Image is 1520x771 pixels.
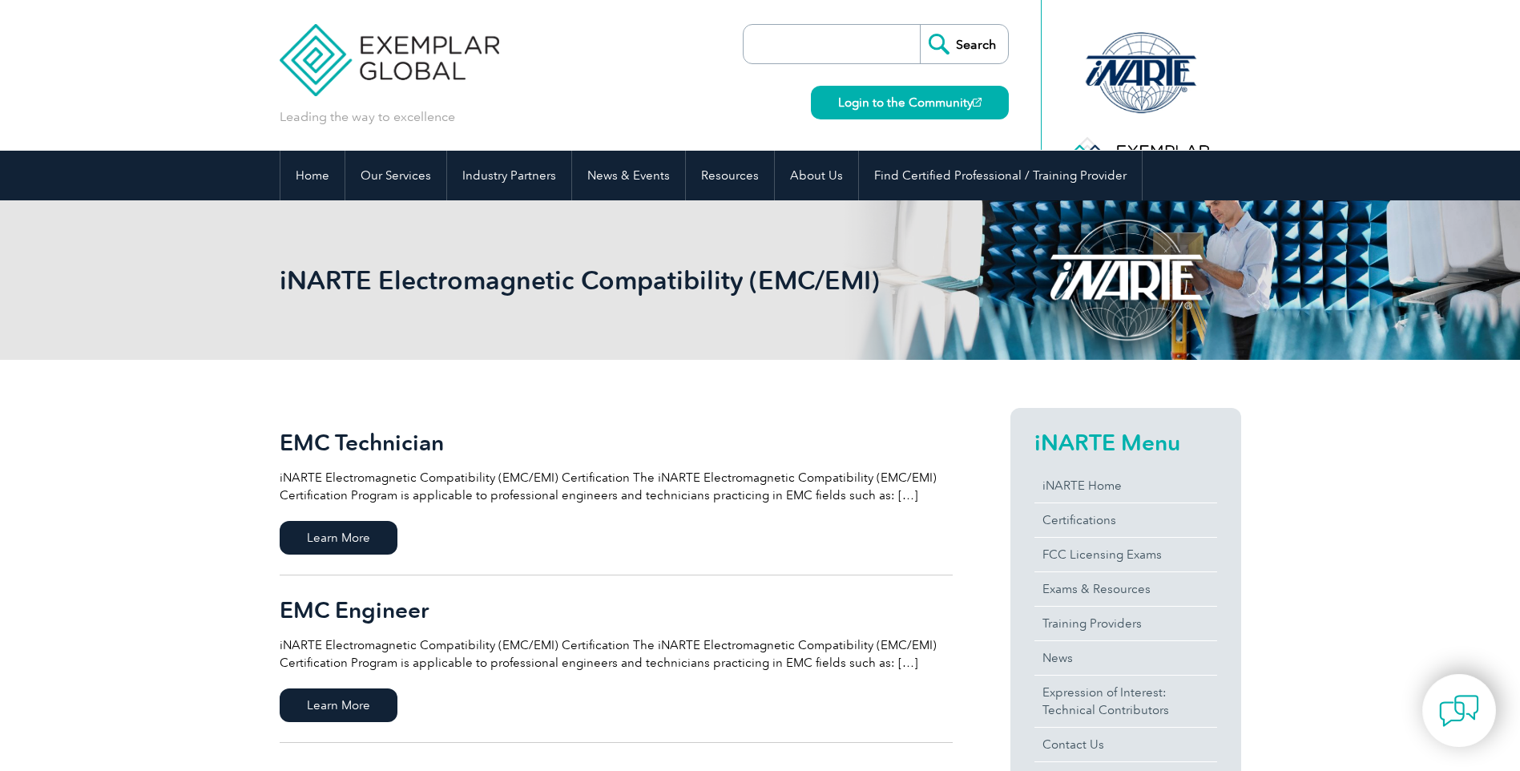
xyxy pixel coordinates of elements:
a: Exams & Resources [1034,572,1217,606]
a: About Us [775,151,858,200]
span: Learn More [280,688,397,722]
p: iNARTE Electromagnetic Compatibility (EMC/EMI) Certification The iNARTE Electromagnetic Compatibi... [280,636,953,672]
a: Certifications [1034,503,1217,537]
h1: iNARTE Electromagnetic Compatibility (EMC/EMI) [280,264,895,296]
a: EMC Engineer iNARTE Electromagnetic Compatibility (EMC/EMI) Certification The iNARTE Electromagne... [280,575,953,743]
h2: EMC Engineer [280,597,953,623]
input: Search [920,25,1008,63]
p: Leading the way to excellence [280,108,455,126]
span: Learn More [280,521,397,555]
a: News & Events [572,151,685,200]
a: iNARTE Home [1034,469,1217,503]
a: Contact Us [1034,728,1217,761]
h2: iNARTE Menu [1034,430,1217,455]
a: Find Certified Professional / Training Provider [859,151,1142,200]
a: EMC Technician iNARTE Electromagnetic Compatibility (EMC/EMI) Certification The iNARTE Electromag... [280,408,953,575]
a: Our Services [345,151,446,200]
img: contact-chat.png [1439,691,1479,731]
a: Industry Partners [447,151,571,200]
a: Resources [686,151,774,200]
a: Login to the Community [811,86,1009,119]
a: Expression of Interest:Technical Contributors [1034,676,1217,727]
a: News [1034,641,1217,675]
a: Training Providers [1034,607,1217,640]
h2: EMC Technician [280,430,953,455]
a: Home [280,151,345,200]
img: open_square.png [973,98,982,107]
a: FCC Licensing Exams [1034,538,1217,571]
p: iNARTE Electromagnetic Compatibility (EMC/EMI) Certification The iNARTE Electromagnetic Compatibi... [280,469,953,504]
